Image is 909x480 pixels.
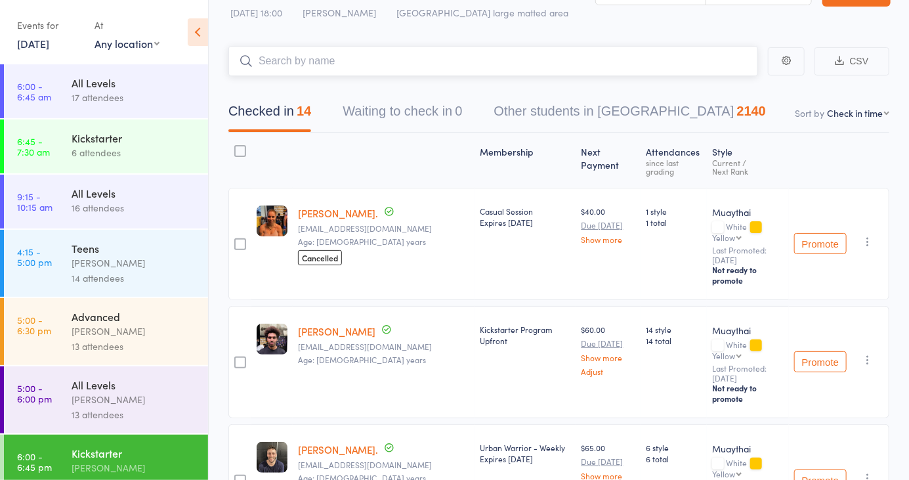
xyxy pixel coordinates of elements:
div: Expires [DATE] [480,217,571,228]
time: 6:45 - 7:30 am [17,136,50,157]
div: Current / Next Rank [712,158,784,175]
small: Due [DATE] [581,339,636,348]
span: 14 total [646,335,702,346]
time: 6:00 - 6:45 pm [17,451,52,472]
span: 14 style [646,324,702,335]
a: 9:15 -10:15 amAll Levels16 attendees [4,175,208,229]
div: [PERSON_NAME] [72,255,197,271]
div: Style [707,139,789,182]
div: Next Payment [576,139,641,182]
div: White [712,340,784,360]
div: Kickstarter Program Upfront [480,324,571,346]
small: alvarorivas693@gmail.com [298,460,469,469]
time: 5:00 - 6:00 pm [17,383,52,404]
div: Muaythai [712,324,784,337]
a: Show more [581,235,636,244]
div: [PERSON_NAME] [72,392,197,407]
small: Due [DATE] [581,221,636,230]
time: 5:00 - 6:30 pm [17,315,51,336]
div: Atten­dances [641,139,707,182]
span: [GEOGRAPHIC_DATA] large matted area [396,6,568,19]
div: All Levels [72,76,197,90]
div: All Levels [72,378,197,392]
div: All Levels [72,186,197,200]
div: Yellow [712,233,735,242]
a: Show more [581,471,636,480]
span: 6 style [646,442,702,453]
span: 1 total [646,217,702,228]
a: 6:00 -6:45 amAll Levels17 attendees [4,64,208,118]
div: Membership [475,139,576,182]
time: 9:15 - 10:15 am [17,191,53,212]
span: 6 total [646,453,702,464]
div: Casual Session [480,206,571,228]
img: image1759823661.png [257,442,287,473]
button: Checked in14 [228,97,311,132]
button: Waiting to check in0 [343,97,462,132]
div: Urban Warrior - Weekly [480,442,571,464]
small: Last Promoted: [DATE] [712,246,784,265]
img: image1758706032.png [257,324,287,355]
a: 5:00 -6:00 pmAll Levels[PERSON_NAME]13 attendees [4,366,208,433]
a: [DATE] [17,36,49,51]
div: Kickstarter [72,446,197,460]
a: Show more [581,353,636,362]
a: [PERSON_NAME]. [298,206,378,220]
small: Due [DATE] [581,457,636,466]
div: At [95,14,159,36]
div: Yellow [712,469,735,478]
div: Not ready to promote [712,383,784,404]
button: CSV [814,47,889,76]
div: Kickstarter [72,131,197,145]
div: Expires [DATE] [480,453,571,464]
div: 13 attendees [72,339,197,354]
span: Age: [DEMOGRAPHIC_DATA] years [298,236,426,247]
div: 2140 [737,104,767,118]
div: 6 attendees [72,145,197,160]
span: 1 style [646,206,702,217]
time: 6:00 - 6:45 am [17,81,51,102]
div: Advanced [72,309,197,324]
div: since last grading [646,158,702,175]
div: Teens [72,241,197,255]
button: Promote [794,233,847,254]
button: Promote [794,351,847,372]
div: White [712,222,784,242]
small: mj.lowe006@gmail.com [298,342,469,351]
span: [DATE] 18:00 [230,6,282,19]
img: image1760515195.png [257,206,287,236]
div: 17 attendees [72,90,197,105]
div: 13 attendees [72,407,197,422]
div: [PERSON_NAME] [72,324,197,339]
label: Sort by [795,106,824,120]
div: 0 [455,104,462,118]
a: 5:00 -6:30 pmAdvanced[PERSON_NAME]13 attendees [4,298,208,365]
div: Not ready to promote [712,265,784,286]
div: 14 [297,104,311,118]
div: Muaythai [712,206,784,219]
span: Cancelled [298,250,342,265]
div: 14 attendees [72,271,197,286]
a: 4:15 -5:00 pmTeens[PERSON_NAME]14 attendees [4,230,208,297]
span: [PERSON_NAME] [303,6,376,19]
div: White [712,458,784,478]
div: [PERSON_NAME] [72,460,197,475]
button: Other students in [GEOGRAPHIC_DATA]2140 [494,97,767,132]
input: Search by name [228,46,758,76]
div: Any location [95,36,159,51]
div: Events for [17,14,81,36]
a: [PERSON_NAME] [298,324,375,338]
time: 4:15 - 5:00 pm [17,246,52,267]
div: $40.00 [581,206,636,244]
a: Adjust [581,367,636,376]
div: Yellow [712,351,735,360]
small: Last Promoted: [DATE] [712,364,784,383]
span: Age: [DEMOGRAPHIC_DATA] years [298,354,426,365]
div: Muaythai [712,442,784,455]
div: Check in time [827,106,883,120]
div: 16 attendees [72,200,197,215]
a: [PERSON_NAME]. [298,443,378,456]
small: saramiki99@icloud.com [298,224,469,233]
div: $60.00 [581,324,636,376]
a: 6:45 -7:30 amKickstarter6 attendees [4,120,208,173]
